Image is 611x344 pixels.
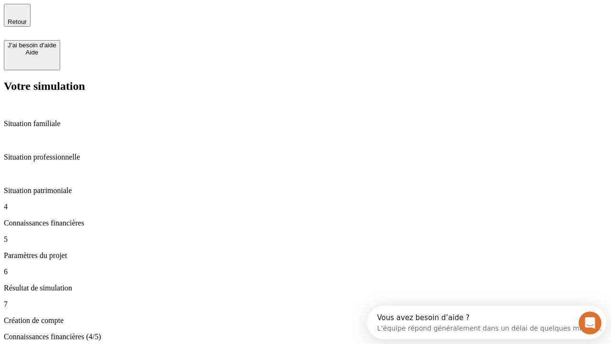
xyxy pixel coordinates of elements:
[4,80,607,93] h2: Votre simulation
[4,268,607,276] p: 6
[4,316,607,325] p: Création de compte
[579,312,601,334] iframe: Intercom live chat
[367,306,606,339] iframe: Intercom live chat discovery launcher
[4,4,31,27] button: Retour
[4,40,60,70] button: J’ai besoin d'aideAide
[8,18,27,25] span: Retour
[10,8,235,16] div: Vous avez besoin d’aide ?
[4,300,607,309] p: 7
[4,235,607,244] p: 5
[4,284,607,292] p: Résultat de simulation
[4,4,263,30] div: Ouvrir le Messenger Intercom
[4,333,607,341] p: Connaissances financières (4/5)
[4,153,607,161] p: Situation professionnelle
[4,251,607,260] p: Paramètres du projet
[8,49,56,56] div: Aide
[4,203,607,211] p: 4
[4,219,607,227] p: Connaissances financières
[10,16,235,26] div: L’équipe répond généralement dans un délai de quelques minutes.
[8,42,56,49] div: J’ai besoin d'aide
[4,186,607,195] p: Situation patrimoniale
[4,119,607,128] p: Situation familiale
